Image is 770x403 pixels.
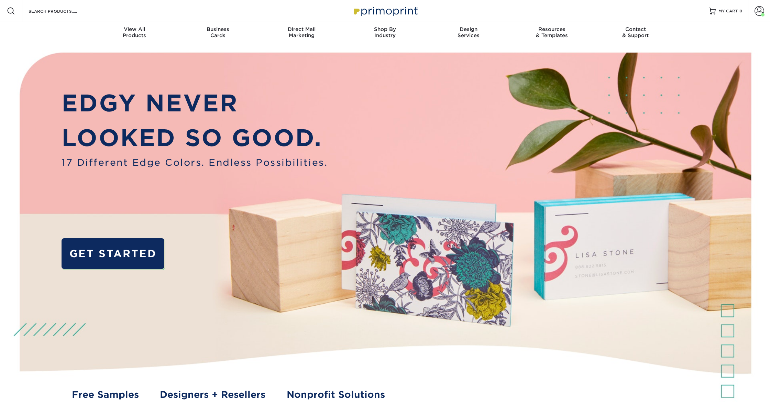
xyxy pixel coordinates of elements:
[351,3,419,18] img: Primoprint
[62,155,328,169] span: 17 Different Edge Colors. Endless Possibilities.
[594,26,677,39] div: & Support
[93,26,176,32] span: View All
[510,26,594,32] span: Resources
[62,238,164,269] a: GET STARTED
[62,121,328,155] p: LOOKED SO GOOD.
[343,22,427,44] a: Shop ByIndustry
[718,8,738,14] span: MY CART
[93,26,176,39] div: Products
[510,22,594,44] a: Resources& Templates
[160,388,265,401] a: Designers + Resellers
[260,22,343,44] a: Direct MailMarketing
[176,26,260,39] div: Cards
[93,22,176,44] a: View AllProducts
[343,26,427,32] span: Shop By
[62,86,328,121] p: EDGY NEVER
[427,22,510,44] a: DesignServices
[260,26,343,32] span: Direct Mail
[510,26,594,39] div: & Templates
[260,26,343,39] div: Marketing
[427,26,510,39] div: Services
[594,22,677,44] a: Contact& Support
[176,26,260,32] span: Business
[287,388,385,401] a: Nonprofit Solutions
[176,22,260,44] a: BusinessCards
[594,26,677,32] span: Contact
[739,9,742,13] span: 0
[28,7,95,15] input: SEARCH PRODUCTS.....
[72,388,139,401] a: Free Samples
[343,26,427,39] div: Industry
[427,26,510,32] span: Design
